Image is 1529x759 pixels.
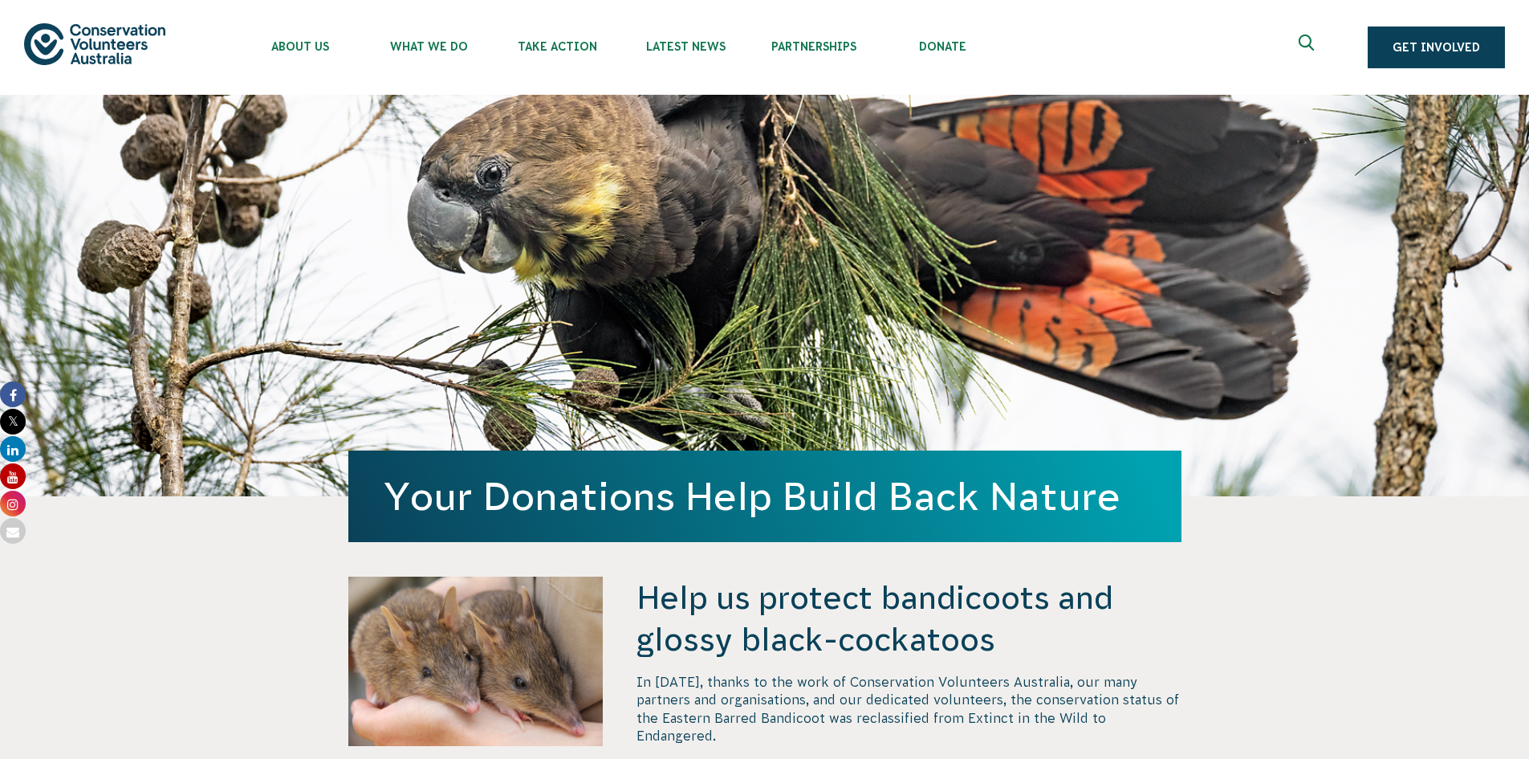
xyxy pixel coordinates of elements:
[493,40,621,53] span: Take Action
[636,675,1179,743] span: In [DATE], thanks to the work of Conservation Volunteers Australia, our many partners and organis...
[878,40,1006,53] span: Donate
[236,40,364,53] span: About Us
[384,475,1146,518] h1: Your Donations Help Build Back Nature
[24,23,165,64] img: logo.svg
[364,40,493,53] span: What We Do
[1368,27,1505,68] a: Get Involved
[621,40,750,53] span: Latest News
[1299,35,1319,60] span: Expand search box
[750,40,878,53] span: Partnerships
[636,577,1181,660] h4: Help us protect bandicoots and glossy black-cockatoos
[1289,28,1328,67] button: Expand search box Close search box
